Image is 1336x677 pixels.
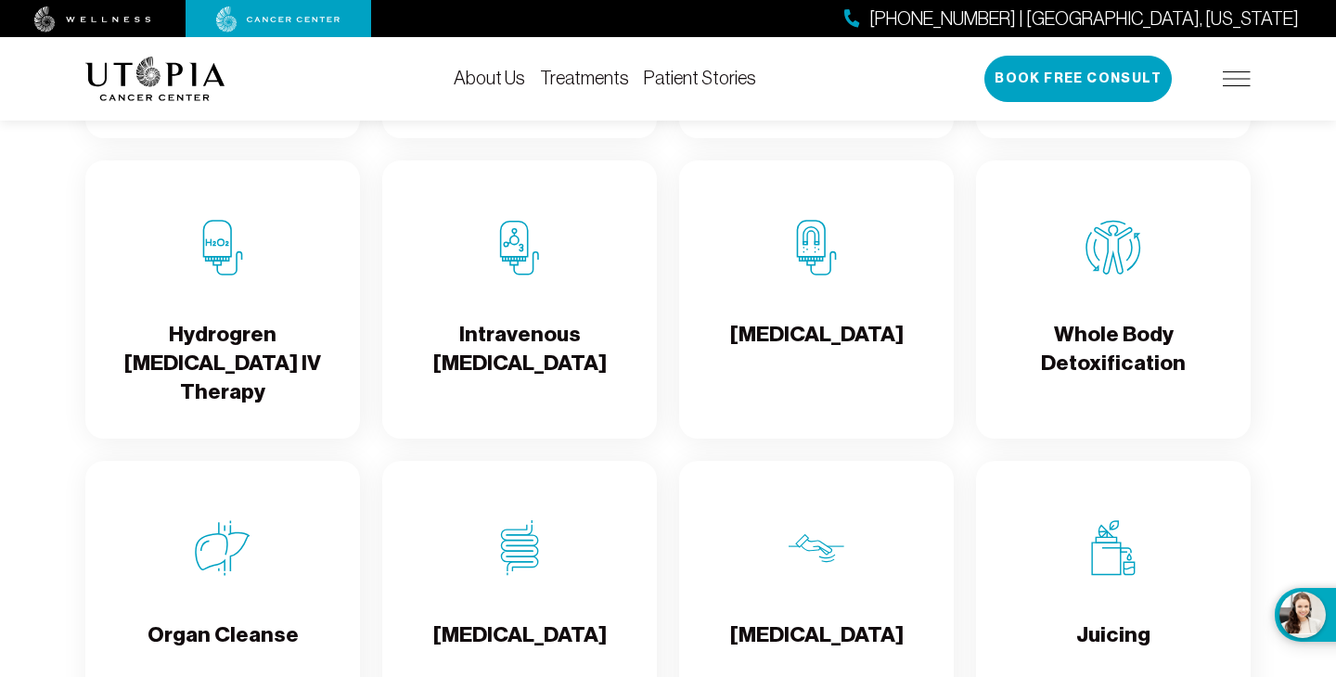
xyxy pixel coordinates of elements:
a: Chelation Therapy[MEDICAL_DATA] [679,160,954,439]
img: Hydrogren Peroxide IV Therapy [195,220,250,275]
img: Lymphatic Massage [789,520,844,576]
img: logo [85,57,225,101]
img: Organ Cleanse [195,520,250,576]
img: icon-hamburger [1223,71,1251,86]
img: Juicing [1085,520,1141,576]
h4: Hydrogren [MEDICAL_DATA] IV Therapy [100,320,345,407]
a: About Us [454,68,525,88]
a: Whole Body DetoxificationWhole Body Detoxification [976,160,1251,439]
a: Treatments [540,68,629,88]
img: Intravenous Ozone Therapy [492,220,547,275]
img: cancer center [216,6,340,32]
img: wellness [34,6,151,32]
a: [PHONE_NUMBER] | [GEOGRAPHIC_DATA], [US_STATE] [844,6,1299,32]
span: [PHONE_NUMBER] | [GEOGRAPHIC_DATA], [US_STATE] [869,6,1299,32]
img: Whole Body Detoxification [1085,220,1141,275]
a: Patient Stories [644,68,756,88]
a: Intravenous Ozone TherapyIntravenous [MEDICAL_DATA] [382,160,657,439]
h4: [MEDICAL_DATA] [730,320,904,380]
h4: Whole Body Detoxification [991,320,1236,380]
img: Chelation Therapy [789,220,844,275]
button: Book Free Consult [984,56,1172,102]
a: Hydrogren Peroxide IV TherapyHydrogren [MEDICAL_DATA] IV Therapy [85,160,360,439]
img: Colon Therapy [492,520,547,576]
h4: Intravenous [MEDICAL_DATA] [397,320,642,380]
